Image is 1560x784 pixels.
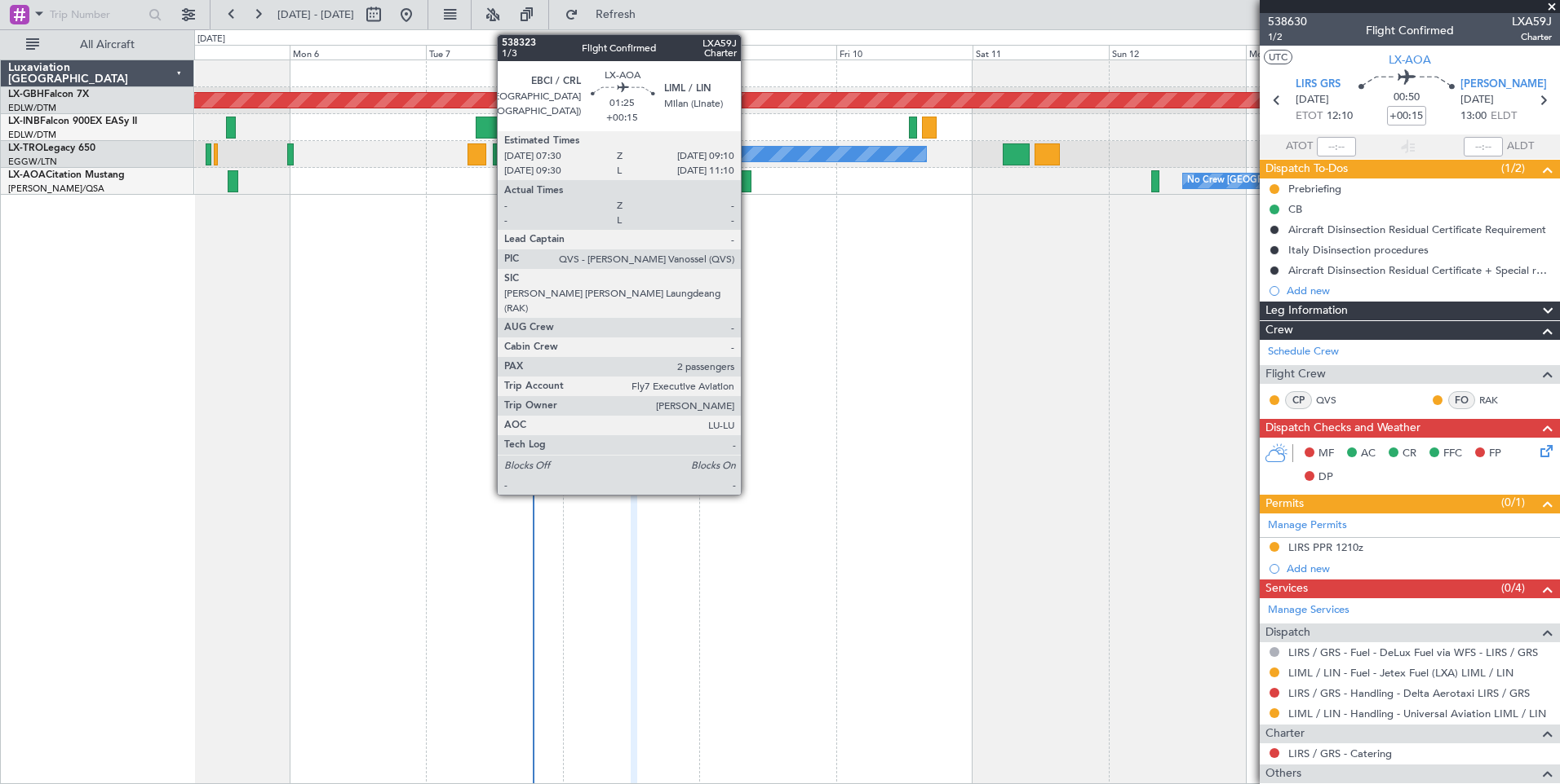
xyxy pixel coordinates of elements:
[1460,92,1494,108] span: [DATE]
[1317,137,1356,156] input: --:--
[42,39,172,51] span: All Aircraft
[1265,419,1420,438] span: Dispatch Checks and Weather
[1296,108,1323,125] span: ETOT
[527,142,595,166] div: A/C Unavailable
[1268,13,1307,30] span: 538630
[1287,284,1552,297] div: Add new
[1491,108,1517,125] span: ELDT
[1318,446,1334,462] span: MF
[1296,92,1329,108] span: [DATE]
[1448,391,1475,409] div: FO
[8,129,56,141] a: EDLW/DTM
[1501,494,1525,511] span: (0/1)
[153,45,290,59] div: Sun 5
[1265,160,1348,178] span: Dispatch To-Dos
[1403,446,1416,462] span: CR
[1288,243,1429,257] div: Italy Disinsection procedures
[1265,623,1310,642] span: Dispatch
[1507,139,1534,155] span: ALDT
[1288,686,1530,700] a: LIRS / GRS - Handling - Delta Aerotaxi LIRS / GRS
[1265,365,1326,384] span: Flight Crew
[1286,139,1313,155] span: ATOT
[1288,222,1546,236] div: Aircraft Disinsection Residual Certificate Requirement
[1512,30,1552,44] span: Charter
[1287,562,1552,575] div: Add new
[1285,391,1312,409] div: CP
[1109,45,1245,59] div: Sun 12
[1265,321,1293,340] span: Crew
[1288,666,1513,680] a: LIML / LIN - Fuel - Jetex Fuel (LXA) LIML / LIN
[1265,302,1348,320] span: Leg Information
[426,45,562,59] div: Tue 7
[973,45,1109,59] div: Sat 11
[1512,13,1552,30] span: LXA59J
[8,143,43,153] span: LX-TRO
[1268,602,1349,619] a: Manage Services
[18,32,177,58] button: All Aircraft
[1265,495,1304,513] span: Permits
[1501,160,1525,177] span: (1/2)
[8,170,125,180] a: LX-AOACitation Mustang
[1288,707,1546,720] a: LIML / LIN - Handling - Universal Aviation LIML / LIN
[1288,747,1392,760] a: LIRS / GRS - Catering
[8,90,89,99] a: LX-GBHFalcon 7X
[8,170,46,180] span: LX-AOA
[1288,202,1302,216] div: CB
[1265,725,1305,743] span: Charter
[1460,108,1487,125] span: 13:00
[197,33,225,46] div: [DATE]
[1268,30,1307,44] span: 1/2
[8,102,56,114] a: EDLW/DTM
[563,45,699,59] div: Wed 8
[1265,579,1308,598] span: Services
[1501,579,1525,597] span: (0/4)
[582,9,650,20] span: Refresh
[836,45,973,59] div: Fri 10
[1366,22,1454,39] div: Flight Confirmed
[1327,108,1353,125] span: 12:10
[1443,446,1462,462] span: FFC
[1316,393,1353,407] a: QVS
[1460,77,1547,93] span: [PERSON_NAME]
[8,156,57,168] a: EGGW/LTN
[8,143,95,153] a: LX-TROLegacy 650
[1264,50,1292,64] button: UTC
[1268,518,1347,534] a: Manage Permits
[1489,446,1501,462] span: FP
[1268,344,1339,360] a: Schedule Crew
[1265,764,1301,783] span: Others
[50,2,144,27] input: Trip Number
[557,2,655,28] button: Refresh
[1361,446,1376,462] span: AC
[1389,51,1431,68] span: LX-AOA
[8,183,104,195] a: [PERSON_NAME]/QSA
[1246,45,1382,59] div: Mon 13
[8,90,44,99] span: LX-GBH
[290,45,426,59] div: Mon 6
[8,117,40,126] span: LX-INB
[1394,90,1420,106] span: 00:50
[1288,645,1538,659] a: LIRS / GRS - Fuel - DeLux Fuel via WFS - LIRS / GRS
[8,117,137,126] a: LX-INBFalcon 900EX EASy II
[277,7,354,22] span: [DATE] - [DATE]
[1318,469,1333,486] span: DP
[1296,77,1341,93] span: LIRS GRS
[1288,263,1552,277] div: Aircraft Disinsection Residual Certificate + Special request
[1288,540,1363,554] div: LIRS PPR 1210z
[699,45,835,59] div: Thu 9
[1479,393,1516,407] a: RAK
[1288,182,1341,196] div: Prebriefing
[1187,169,1422,193] div: No Crew [GEOGRAPHIC_DATA] ([GEOGRAPHIC_DATA])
